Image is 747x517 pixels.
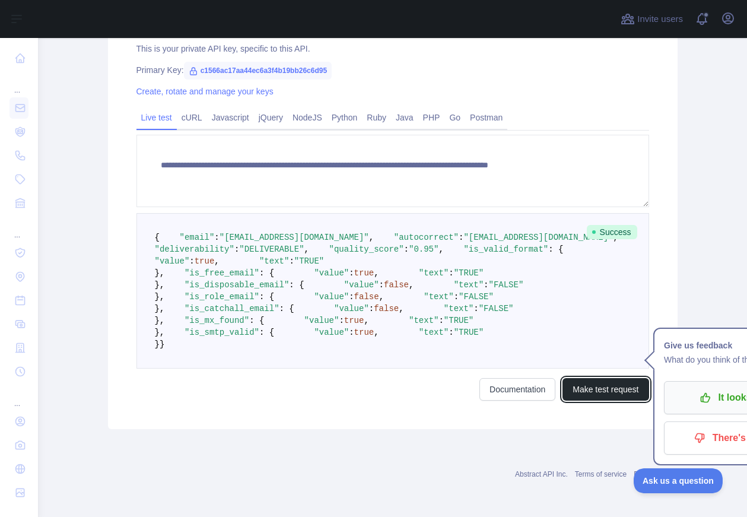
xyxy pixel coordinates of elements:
span: : { [249,316,264,325]
span: false [354,292,379,302]
a: Ruby [362,108,391,127]
a: Documentation [479,378,555,401]
span: "text" [409,316,438,325]
span: "is_role_email" [185,292,259,302]
span: "value" [155,256,190,266]
span: , [379,292,384,302]
span: "TRUE" [444,316,473,325]
span: : [234,245,239,254]
span: "is_valid_format" [463,245,548,254]
button: Invite users [618,9,685,28]
span: , [369,233,374,242]
span: } [160,340,164,349]
span: false [374,304,399,313]
span: "value" [344,280,379,290]
span: "0.95" [409,245,438,254]
span: , [438,245,443,254]
span: true [354,328,374,337]
span: : { [259,328,274,337]
span: "[EMAIL_ADDRESS][DOMAIN_NAME]" [463,233,613,242]
div: ... [9,385,28,408]
a: PHP [418,108,445,127]
span: true [354,268,374,278]
a: Javascript [207,108,254,127]
span: "is_mx_found" [185,316,249,325]
span: "FALSE" [459,292,494,302]
span: Invite users [637,12,683,26]
span: "[EMAIL_ADDRESS][DOMAIN_NAME]" [220,233,369,242]
span: "TRUE" [454,328,484,337]
span: { [155,233,160,242]
span: : [349,292,354,302]
span: }, [155,280,165,290]
a: Create, rotate and manage your keys [136,87,274,96]
span: false [384,280,409,290]
span: : [454,292,459,302]
span: c1566ac17aa44ec6a3f4b19bb26c6d95 [184,62,332,80]
span: : [449,268,453,278]
iframe: Toggle Customer Support [634,468,723,493]
span: : { [259,268,274,278]
span: : [438,316,443,325]
span: : [369,304,374,313]
span: "autocorrect" [394,233,459,242]
span: , [304,245,309,254]
a: Terms of service [575,470,627,478]
span: "value" [314,292,349,302]
span: "value" [334,304,369,313]
span: "quality_score" [329,245,404,254]
span: : [379,280,384,290]
span: }, [155,268,165,278]
span: , [214,256,219,266]
div: ... [9,216,28,240]
span: : [289,256,294,266]
a: Postman [465,108,507,127]
span: "text" [419,268,449,278]
span: "value" [314,268,349,278]
a: Java [391,108,418,127]
a: Live test [136,108,177,127]
span: "DELIVERABLE" [239,245,304,254]
span: true [344,316,364,325]
a: jQuery [254,108,288,127]
span: : [349,268,354,278]
span: : { [289,280,304,290]
span: : [214,233,219,242]
span: "text" [454,280,484,290]
span: "deliverability" [155,245,234,254]
span: }, [155,328,165,337]
span: : { [259,292,274,302]
span: : [449,328,453,337]
span: : [404,245,409,254]
span: "text" [444,304,473,313]
span: : [349,328,354,337]
span: "email" [180,233,215,242]
span: "FALSE" [488,280,523,290]
span: , [364,316,368,325]
span: , [399,304,403,313]
span: "is_catchall_email" [185,304,279,313]
span: }, [155,304,165,313]
span: "TRUE" [454,268,484,278]
span: Success [587,225,637,239]
span: "text" [419,328,449,337]
span: : { [548,245,563,254]
span: "FALSE" [479,304,514,313]
span: "text" [259,256,289,266]
span: : [484,280,488,290]
span: : [189,256,194,266]
span: }, [155,292,165,302]
span: "value" [304,316,339,325]
span: } [155,340,160,349]
span: "TRUE" [294,256,324,266]
span: , [409,280,414,290]
span: "is_free_email" [185,268,259,278]
div: ... [9,71,28,95]
button: Make test request [562,378,649,401]
span: : { [279,304,294,313]
span: "text" [424,292,453,302]
span: , [374,328,379,337]
span: "value" [314,328,349,337]
span: : [459,233,463,242]
a: Go [444,108,465,127]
